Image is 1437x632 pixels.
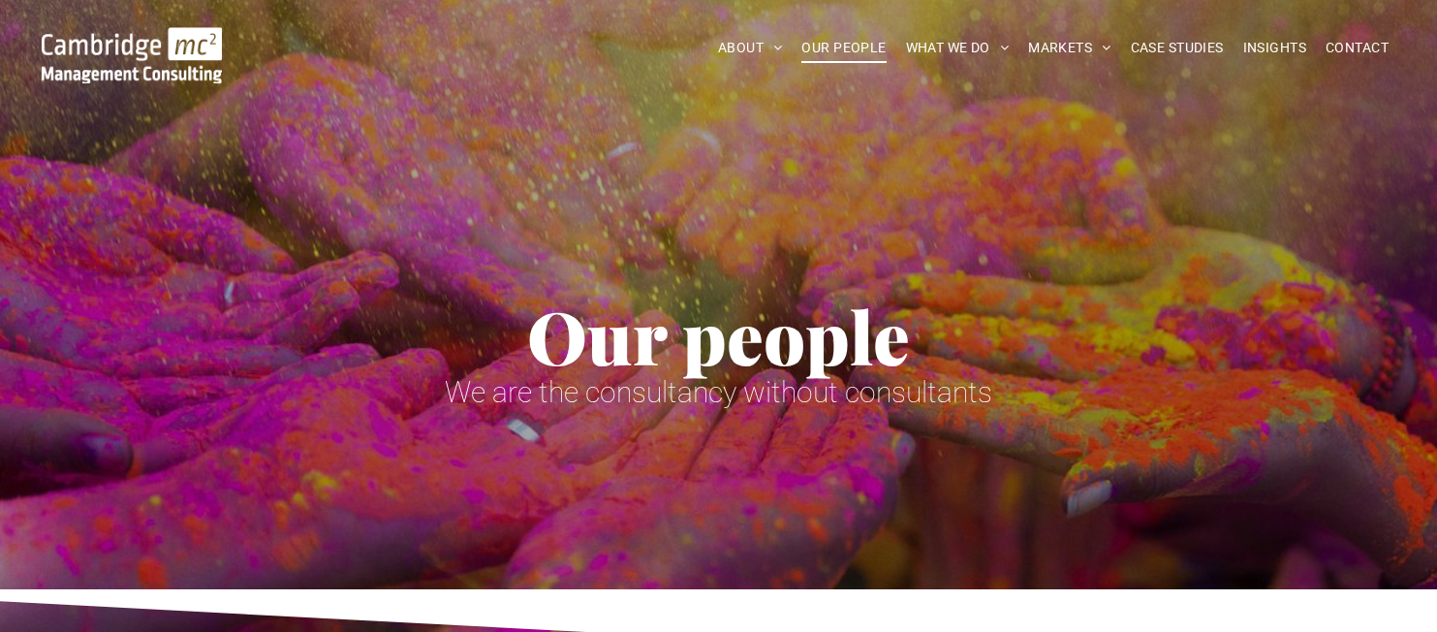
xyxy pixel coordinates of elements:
img: Go to Homepage [42,27,222,83]
a: CONTACT [1316,33,1398,63]
span: We are the consultancy without consultants [445,375,992,409]
a: MARKETS [1018,33,1120,63]
a: INSIGHTS [1234,33,1316,63]
a: WHAT WE DO [896,33,1019,63]
a: CASE STUDIES [1121,33,1234,63]
span: Our people [527,287,910,384]
a: ABOUT [708,33,793,63]
a: OUR PEOPLE [792,33,895,63]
